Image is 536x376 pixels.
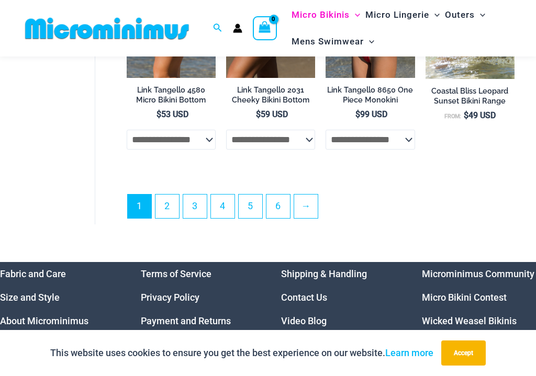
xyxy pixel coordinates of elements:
a: Link Tangello 4580 Micro Bikini Bottom [127,85,216,109]
a: Video Blog [281,315,327,326]
a: Page 3 [183,195,207,218]
nav: Menu [281,262,396,333]
span: Menu Toggle [475,2,485,28]
span: Micro Lingerie [365,2,429,28]
a: OutersMenu ToggleMenu Toggle [442,2,488,28]
aside: Footer Widget 2 [141,262,255,333]
span: Menu Toggle [364,28,374,55]
h2: Link Tangello 2031 Cheeky Bikini Bottom [226,85,315,105]
aside: Footer Widget 3 [281,262,396,333]
span: Menu Toggle [429,2,440,28]
a: Payment and Returns [141,315,231,326]
span: Mens Swimwear [292,28,364,55]
span: From: [444,113,461,120]
a: Page 5 [239,195,262,218]
span: $ [355,109,360,119]
a: Wicked Weasel Bikinis [422,315,517,326]
a: Microminimus Community [422,268,534,279]
span: Outers [445,2,475,28]
a: Mens SwimwearMenu ToggleMenu Toggle [289,28,377,55]
span: $ [464,110,468,120]
bdi: 59 USD [256,109,288,119]
span: Page 1 [128,195,151,218]
a: Contact Us [281,292,327,303]
span: $ [157,109,161,119]
a: Search icon link [213,22,222,35]
a: Micro Bikini Contest [422,292,507,303]
a: Micro LingerieMenu ToggleMenu Toggle [363,2,442,28]
a: Learn more [385,347,433,358]
a: → [294,195,318,218]
img: MM SHOP LOGO FLAT [21,17,193,40]
a: Coastal Bliss Leopard Sunset Bikini Range [426,86,515,110]
bdi: 99 USD [355,109,387,119]
h2: Coastal Bliss Leopard Sunset Bikini Range [426,86,515,106]
span: Menu Toggle [350,2,360,28]
a: Account icon link [233,24,242,33]
a: Link Tangello 2031 Cheeky Bikini Bottom [226,85,315,109]
a: Privacy Policy [141,292,199,303]
a: Shipping & Handling [281,268,367,279]
span: $ [256,109,261,119]
nav: Product Pagination [127,194,515,224]
bdi: 53 USD [157,109,188,119]
button: Accept [441,340,486,366]
span: Micro Bikinis [292,2,350,28]
h2: Link Tangello 4580 Micro Bikini Bottom [127,85,216,105]
a: Page 2 [155,195,179,218]
a: Page 6 [266,195,290,218]
a: Link Tangello 8650 One Piece Monokini [326,85,415,109]
a: Terms of Service [141,268,211,279]
bdi: 49 USD [464,110,496,120]
a: View Shopping Cart, empty [253,16,277,40]
nav: Menu [141,262,255,333]
a: Page 4 [211,195,234,218]
a: Micro BikinisMenu ToggleMenu Toggle [289,2,363,28]
h2: Link Tangello 8650 One Piece Monokini [326,85,415,105]
p: This website uses cookies to ensure you get the best experience on our website. [50,345,433,361]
